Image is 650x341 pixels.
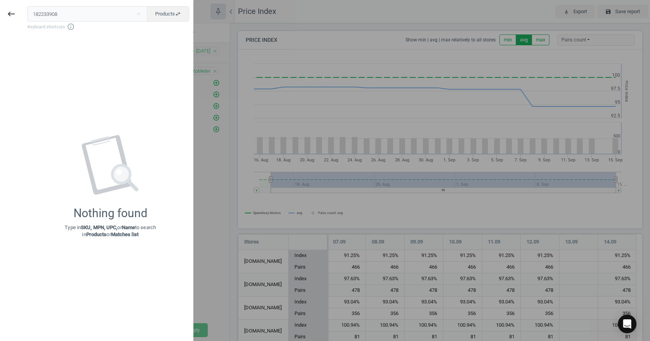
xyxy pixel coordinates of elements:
[86,231,107,237] strong: Products
[65,224,156,238] p: Type in or to search in or
[133,10,144,17] button: Close
[618,315,636,333] div: Open Intercom Messenger
[27,6,148,22] input: Enter the SKU or product name
[147,6,189,22] button: Productsswap_horiz
[155,10,181,17] span: Products
[27,23,189,31] span: Keyboard shortcuts
[74,206,147,220] div: Nothing found
[67,23,75,31] i: info_outline
[122,224,135,230] strong: Name
[175,11,181,17] i: swap_horiz
[111,231,139,237] strong: Matches list
[81,224,117,230] strong: SKU, MPN, UPC,
[2,5,20,23] button: keyboard_backspace
[7,9,16,19] i: keyboard_backspace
